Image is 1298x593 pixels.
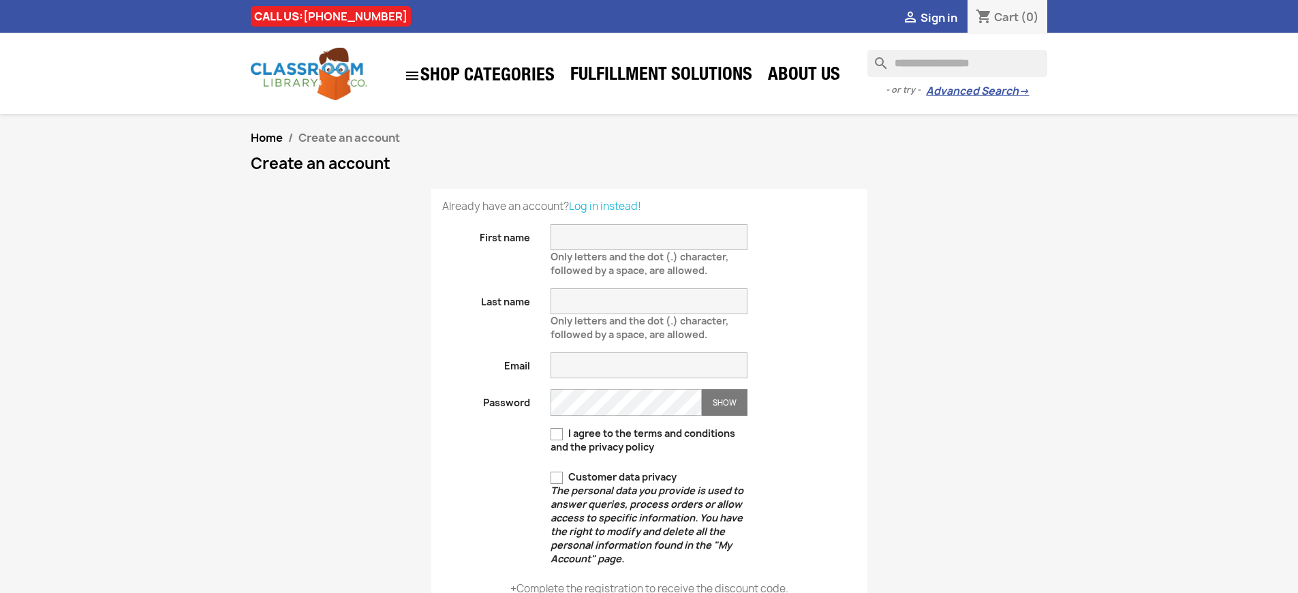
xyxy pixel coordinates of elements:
span: Cart [994,10,1019,25]
a: Home [251,130,283,145]
div: CALL US: [251,6,411,27]
span: (0) [1021,10,1039,25]
span: → [1019,85,1029,98]
span: - or try - [886,83,926,97]
label: Email [432,352,541,373]
label: Customer data privacy [551,470,747,566]
button: Show [702,389,747,416]
input: Password input [551,389,702,416]
span: Create an account [298,130,400,145]
label: First name [432,224,541,245]
em: The personal data you provide is used to answer queries, process orders or allow access to specif... [551,484,743,565]
h1: Create an account [251,155,1048,172]
label: Last name [432,288,541,309]
i:  [902,10,918,27]
a: Fulfillment Solutions [563,63,759,90]
a: About Us [761,63,847,90]
span: Sign in [921,10,957,25]
label: Password [432,389,541,410]
input: Search [867,50,1047,77]
a: Advanced Search→ [926,85,1029,98]
i: search [867,50,884,66]
img: Classroom Library Company [251,48,367,100]
i:  [404,67,420,84]
span: Only letters and the dot (.) character, followed by a space, are allowed. [551,245,728,277]
a: [PHONE_NUMBER] [303,9,407,24]
i: shopping_cart [976,10,992,26]
a: SHOP CATEGORIES [397,61,561,91]
label: I agree to the terms and conditions and the privacy policy [551,427,747,454]
a: Log in instead! [569,199,641,213]
p: Already have an account? [442,200,856,213]
a:  Sign in [902,10,957,25]
span: Only letters and the dot (.) character, followed by a space, are allowed. [551,309,728,341]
